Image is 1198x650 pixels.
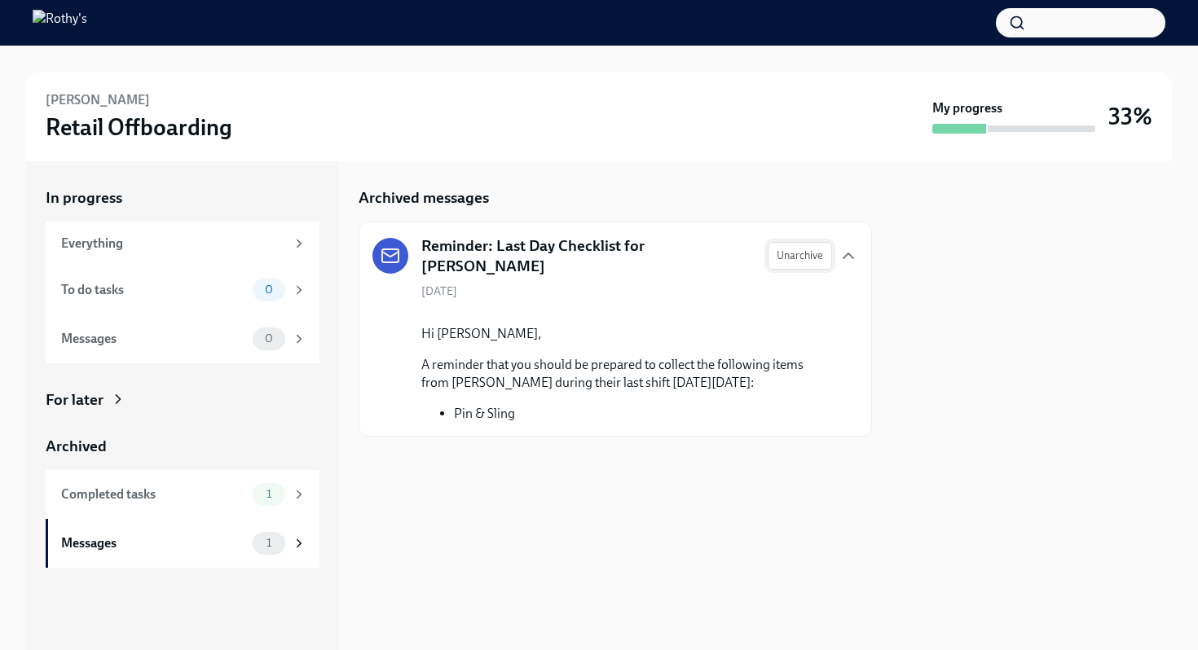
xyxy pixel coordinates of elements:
h3: 33% [1108,102,1152,131]
span: 0 [255,332,283,345]
h5: Reminder: Last Day Checklist for [PERSON_NAME] [421,235,755,277]
a: Everything [46,222,319,266]
strong: My progress [932,99,1002,117]
h5: Archived messages [359,187,489,209]
li: Pin & Sling [454,405,515,423]
a: Messages1 [46,519,319,568]
a: Archived [46,436,319,457]
a: Completed tasks1 [46,470,319,519]
div: To do tasks [61,281,246,299]
span: 1 [257,488,281,500]
div: Completed tasks [61,485,246,503]
h3: Retail Offboarding [46,112,232,142]
a: Messages0 [46,314,319,363]
img: Rothy's [33,10,87,36]
a: In progress [46,187,319,209]
div: Messages [61,330,246,348]
p: A reminder that you should be prepared to collect the following items from [PERSON_NAME] during t... [421,356,832,392]
a: To do tasks0 [46,266,319,314]
p: Hi [PERSON_NAME], [421,325,832,343]
span: 1 [257,537,281,549]
a: For later [46,389,319,411]
span: [DATE] [421,283,457,299]
span: 0 [255,283,283,296]
div: For later [46,389,104,411]
button: Unarchive [768,242,832,270]
div: Everything [61,235,285,253]
div: Messages [61,534,246,552]
h6: [PERSON_NAME] [46,91,150,109]
span: Unarchive [777,248,823,264]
